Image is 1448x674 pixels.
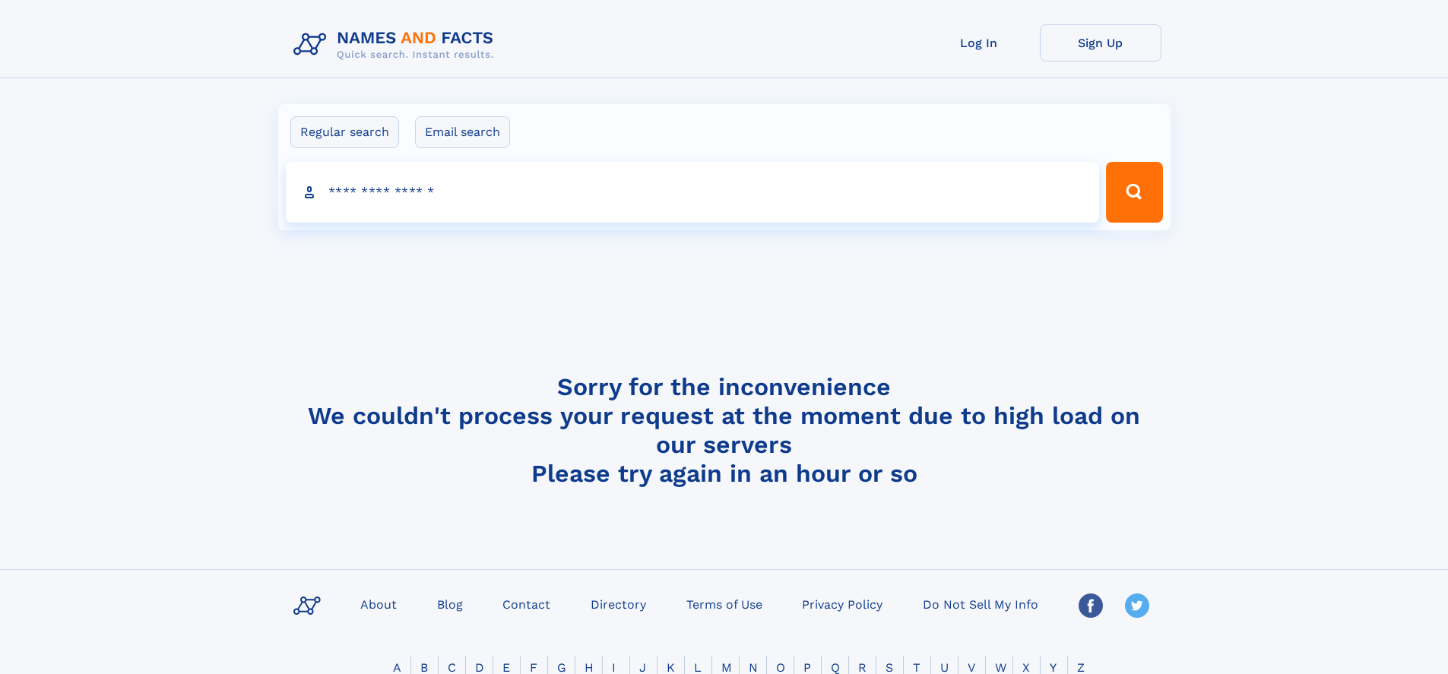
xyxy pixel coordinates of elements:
input: search input [286,162,1100,223]
a: Sign Up [1040,24,1161,62]
a: Contact [496,593,556,615]
img: Logo Names and Facts [287,24,506,65]
label: Regular search [290,116,399,148]
a: Do Not Sell My Info [917,593,1044,615]
h4: Sorry for the inconvenience We couldn't process your request at the moment due to high load on ou... [287,372,1161,488]
a: Log In [918,24,1040,62]
img: Facebook [1079,593,1103,618]
a: Privacy Policy [796,593,889,615]
a: Directory [585,593,652,615]
img: Twitter [1125,593,1149,618]
button: Search Button [1106,162,1162,223]
label: Email search [415,116,510,148]
a: Blog [431,593,469,615]
a: About [354,593,403,615]
a: Terms of Use [680,593,768,615]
